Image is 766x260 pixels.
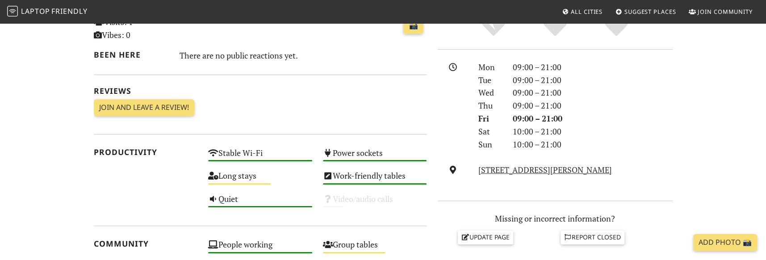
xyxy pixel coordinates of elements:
[571,8,603,16] span: All Cities
[203,168,318,191] div: Long stays
[473,99,507,112] div: Thu
[561,231,625,244] a: Report closed
[203,237,318,260] div: People working
[318,192,432,214] div: Video/audio calls
[507,61,678,74] div: 09:00 – 21:00
[21,6,50,16] span: Laptop
[473,61,507,74] div: Mon
[458,231,513,244] a: Update page
[403,17,423,34] a: 📸
[318,146,432,168] div: Power sockets
[463,13,524,38] div: No
[685,4,756,20] a: Join Community
[318,237,432,260] div: Group tables
[203,192,318,214] div: Quiet
[524,13,586,38] div: Yes
[94,86,427,96] h2: Reviews
[94,147,198,157] h2: Productivity
[586,13,647,38] div: Definitely!
[507,112,678,125] div: 09:00 – 21:00
[7,4,88,20] a: LaptopFriendly LaptopFriendly
[94,50,169,59] h2: Been here
[94,99,194,116] a: Join and leave a review!
[473,125,507,138] div: Sat
[507,86,678,99] div: 09:00 – 21:00
[7,6,18,17] img: LaptopFriendly
[612,4,680,20] a: Suggest Places
[698,8,753,16] span: Join Community
[94,239,198,248] h2: Community
[507,125,678,138] div: 10:00 – 21:00
[558,4,606,20] a: All Cities
[507,74,678,87] div: 09:00 – 21:00
[318,168,432,191] div: Work-friendly tables
[180,48,427,63] div: There are no public reactions yet.
[438,212,673,225] p: Missing or incorrect information?
[473,86,507,99] div: Wed
[507,99,678,112] div: 09:00 – 21:00
[507,138,678,151] div: 10:00 – 21:00
[473,112,507,125] div: Fri
[51,6,87,16] span: Friendly
[624,8,676,16] span: Suggest Places
[203,146,318,168] div: Stable Wi-Fi
[478,164,612,175] a: [STREET_ADDRESS][PERSON_NAME]
[473,74,507,87] div: Tue
[473,138,507,151] div: Sun
[94,16,198,42] p: Visits: 1 Vibes: 0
